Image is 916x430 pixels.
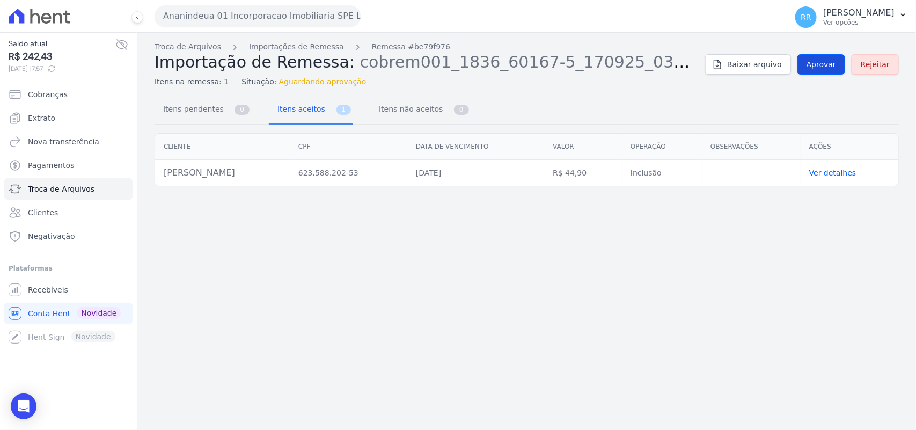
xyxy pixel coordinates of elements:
td: [DATE] [407,160,544,186]
p: [PERSON_NAME] [823,8,895,18]
span: Conta Hent [28,308,70,319]
th: CPF [290,134,407,160]
span: Importação de Remessa: [155,53,355,71]
a: Extrato [4,107,133,129]
a: Recebíveis [4,279,133,301]
a: Negativação [4,225,133,247]
span: Itens não aceitos [372,98,445,120]
span: 0 [454,105,469,115]
a: Clientes [4,202,133,223]
span: Recebíveis [28,285,68,295]
span: Novidade [77,307,121,319]
th: Operação [622,134,702,160]
span: Itens na remessa: 1 [155,76,229,88]
span: cobrem001_1836_60167-5_170925_033.TXT [360,52,720,71]
span: [DATE] 17:57 [9,64,115,74]
a: Remessa #be79f976 [372,41,450,53]
a: Troca de Arquivos [4,178,133,200]
span: Troca de Arquivos [28,184,94,194]
th: Observações [702,134,801,160]
div: Plataformas [9,262,128,275]
span: Itens aceitos [271,98,327,120]
a: Itens aceitos 1 [269,96,353,125]
span: RR [801,13,811,21]
a: Troca de Arquivos [155,41,221,53]
span: Cobranças [28,89,68,100]
span: Aguardando aprovação [279,76,367,88]
td: [PERSON_NAME] [155,160,290,186]
nav: Sidebar [9,84,128,348]
span: Negativação [28,231,75,242]
p: Ver opções [823,18,895,27]
span: 1 [336,105,351,115]
a: Baixar arquivo [705,54,791,75]
span: Nova transferência [28,136,99,147]
nav: Breadcrumb [155,41,697,53]
button: RR [PERSON_NAME] Ver opções [787,2,916,32]
span: Extrato [28,113,55,123]
a: Importações de Remessa [249,41,344,53]
td: Inclusão [622,160,702,186]
span: 0 [235,105,250,115]
span: Pagamentos [28,160,74,171]
div: Open Intercom Messenger [11,393,36,419]
td: 623.588.202-53 [290,160,407,186]
span: Saldo atual [9,38,115,49]
span: Rejeitar [861,59,890,70]
a: Rejeitar [852,54,899,75]
a: Aprovar [797,54,845,75]
td: R$ 44,90 [544,160,622,186]
th: Ações [801,134,898,160]
a: Ver detalhes [809,169,856,177]
a: Itens pendentes 0 [155,96,252,125]
span: Itens pendentes [157,98,226,120]
a: Pagamentos [4,155,133,176]
a: Cobranças [4,84,133,105]
span: Baixar arquivo [727,59,782,70]
span: R$ 242,43 [9,49,115,64]
button: Ananindeua 01 Incorporacao Imobiliaria SPE LTDA [155,5,361,27]
nav: Tab selector [155,96,471,125]
a: Conta Hent Novidade [4,303,133,324]
span: Clientes [28,207,58,218]
span: Aprovar [807,59,836,70]
th: Valor [544,134,622,160]
a: Itens não aceitos 0 [370,96,471,125]
th: Cliente [155,134,290,160]
a: Nova transferência [4,131,133,152]
th: Data de vencimento [407,134,544,160]
span: Situação: [241,76,276,88]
